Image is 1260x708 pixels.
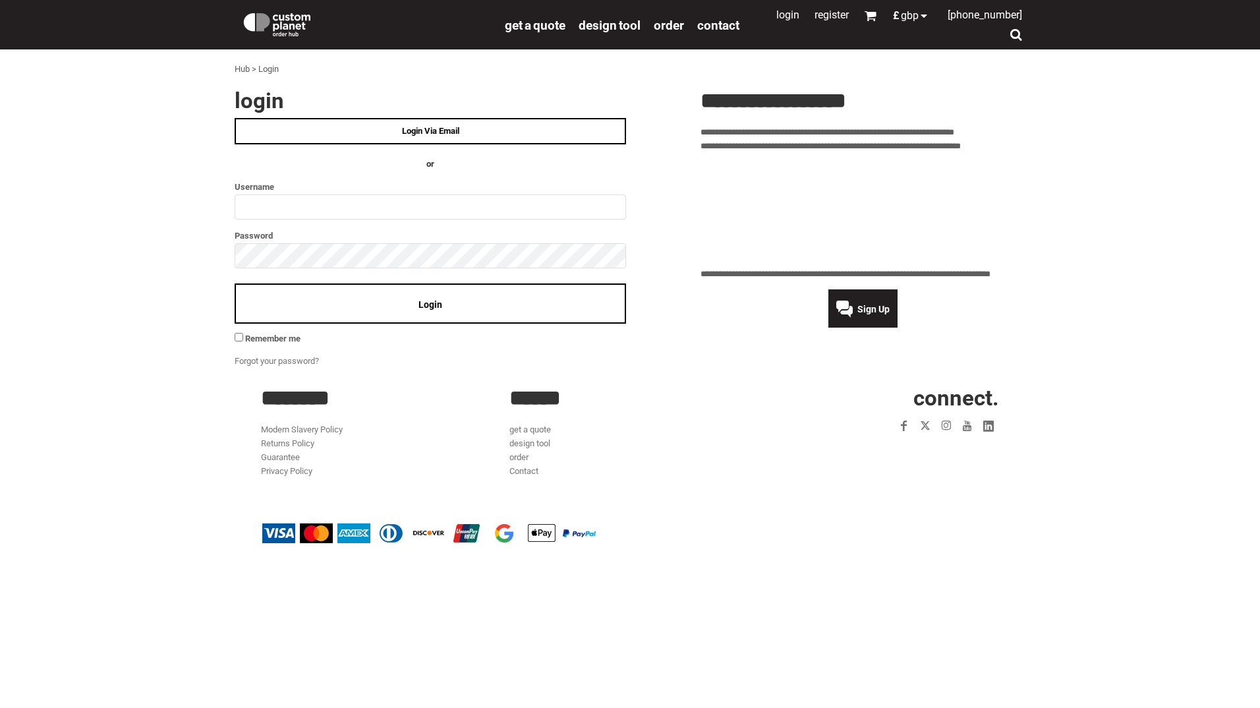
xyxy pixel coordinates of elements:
a: Modern Slavery Policy [261,425,343,434]
img: PayPal [563,529,596,537]
a: Contact [509,466,538,476]
input: Remember me [235,333,243,341]
a: Guarantee [261,452,300,462]
span: get a quote [505,18,565,33]
a: Custom Planet [235,3,498,43]
a: order [509,452,529,462]
span: Remember me [245,334,301,343]
span: Sign Up [857,304,890,314]
a: get a quote [509,425,551,434]
span: Contact [697,18,739,33]
iframe: Customer reviews powered by Trustpilot [701,161,1025,260]
div: > [252,63,256,76]
a: Contact [697,17,739,32]
span: design tool [579,18,641,33]
a: Login Via Email [235,118,626,144]
a: order [654,17,684,32]
img: Apple Pay [525,523,558,543]
img: China UnionPay [450,523,483,543]
span: order [654,18,684,33]
div: Login [258,63,279,76]
img: Discover [413,523,445,543]
a: Register [815,9,849,21]
img: American Express [337,523,370,543]
span: £ [893,11,901,21]
span: GBP [901,11,919,21]
label: Password [235,228,626,243]
a: design tool [509,438,550,448]
iframe: Customer reviews powered by Trustpilot [817,444,999,460]
img: Diners Club [375,523,408,543]
a: Forgot your password? [235,356,319,366]
a: Privacy Policy [261,466,312,476]
a: Returns Policy [261,438,314,448]
a: design tool [579,17,641,32]
h2: Login [235,90,626,111]
h2: CONNECT. [759,387,999,409]
a: Hub [235,64,250,74]
span: Login Via Email [402,126,459,136]
img: Custom Planet [241,10,313,36]
span: Login [418,299,442,310]
span: [PHONE_NUMBER] [948,9,1022,21]
a: Login [776,9,799,21]
a: get a quote [505,17,565,32]
img: Google Pay [488,523,521,543]
img: Mastercard [300,523,333,543]
label: Username [235,179,626,194]
img: Visa [262,523,295,543]
h4: OR [235,158,626,171]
